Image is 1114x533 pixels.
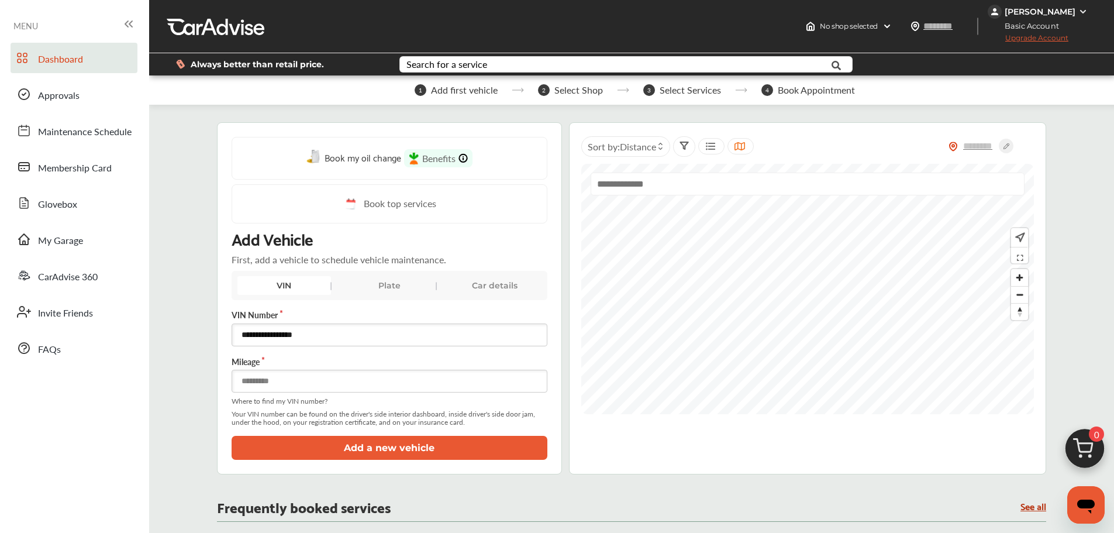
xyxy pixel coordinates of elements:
span: 0 [1089,427,1104,442]
span: Book my oil change [325,149,401,165]
label: Mileage [232,356,547,367]
p: Add Vehicle [232,228,313,248]
span: Book Appointment [778,85,855,95]
span: Maintenance Schedule [38,125,132,140]
div: Plate [343,276,436,295]
img: stepper-arrow.e24c07c6.svg [512,88,524,92]
img: WGsFRI8htEPBVLJbROoPRyZpYNWhNONpIPPETTm6eUC0GeLEiAAAAAElFTkSuQmCC [1078,7,1088,16]
a: My Garage [11,224,137,255]
button: Reset bearing to north [1011,303,1028,320]
img: recenter.ce011a49.svg [1013,231,1025,244]
img: cart_icon.3d0951e8.svg [1057,424,1113,480]
img: location_vector_orange.38f05af8.svg [949,142,958,152]
span: FAQs [38,342,61,357]
div: Car details [448,276,542,295]
button: Zoom in [1011,269,1028,286]
a: CarAdvise 360 [11,260,137,291]
span: My Garage [38,233,83,249]
img: instacart-icon.73bd83c2.svg [409,152,419,165]
img: info-Icon.6181e609.svg [458,153,468,163]
a: Invite Friends [11,297,137,327]
img: stepper-arrow.e24c07c6.svg [735,88,747,92]
img: cal_icon.0803b883.svg [343,197,358,211]
span: Book top services [364,197,436,211]
a: Membership Card [11,152,137,182]
a: FAQs [11,333,137,363]
span: Your VIN number can be found on the driver's side interior dashboard, inside driver's side door j... [232,410,547,427]
span: 4 [761,84,773,96]
span: Dashboard [38,52,83,67]
a: Book top services [232,184,547,223]
canvas: Map [581,164,1034,414]
span: 1 [415,84,426,96]
img: jVpblrzwTbfkPYzPPzSLxeg0AAAAASUVORK5CYII= [988,5,1002,19]
button: Add a new vehicle [232,436,547,460]
p: First, add a vehicle to schedule vehicle maintenance. [232,253,446,266]
img: oil-change.e5047c97.svg [306,150,322,164]
span: Glovebox [38,197,77,212]
span: Upgrade Account [988,33,1068,48]
img: header-down-arrow.9dd2ce7d.svg [882,22,892,31]
a: Dashboard [11,43,137,73]
span: 2 [538,84,550,96]
span: Select Shop [554,85,603,95]
a: Glovebox [11,188,137,218]
div: [PERSON_NAME] [1005,6,1075,17]
span: MENU [13,21,38,30]
span: CarAdvise 360 [38,270,98,285]
span: Benefits [422,152,456,165]
span: Add first vehicle [431,85,498,95]
button: Zoom out [1011,286,1028,303]
span: Zoom out [1011,287,1028,303]
span: No shop selected [820,22,878,31]
img: stepper-arrow.e24c07c6.svg [617,88,629,92]
img: location_vector.a44bc228.svg [910,22,920,31]
a: Approvals [11,79,137,109]
label: VIN Number [232,309,547,321]
a: Maintenance Schedule [11,115,137,146]
div: VIN [237,276,331,295]
a: See all [1020,501,1046,511]
span: Membership Card [38,161,112,176]
span: Select Services [660,85,721,95]
img: dollor_label_vector.a70140d1.svg [176,59,185,69]
img: header-divider.bc55588e.svg [977,18,978,35]
span: 3 [643,84,655,96]
span: Distance [620,140,656,153]
span: Always better than retail price. [191,60,324,68]
span: Where to find my VIN number? [232,397,547,405]
span: Sort by : [588,140,656,153]
p: Frequently booked services [217,501,391,512]
span: Invite Friends [38,306,93,321]
img: header-home-logo.8d720a4f.svg [806,22,815,31]
span: Approvals [38,88,80,104]
iframe: Button to launch messaging window [1067,486,1105,524]
span: Basic Account [989,20,1068,32]
div: Search for a service [406,60,487,69]
a: Book my oil change [306,149,401,167]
